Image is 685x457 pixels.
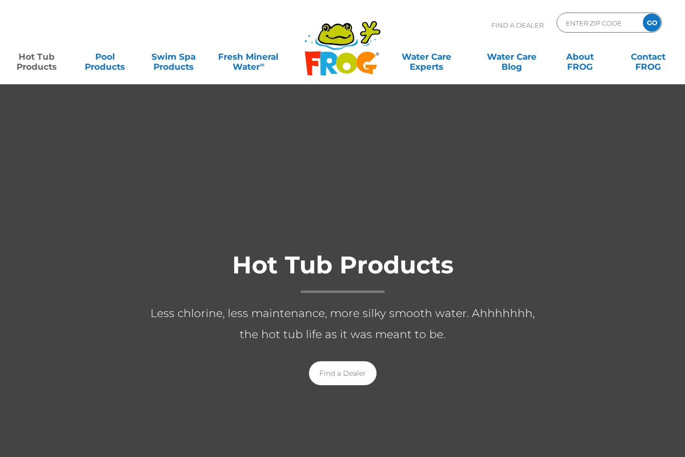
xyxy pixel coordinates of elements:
a: Water CareBlog [485,47,538,67]
a: Swim SpaProducts [147,47,200,67]
a: AboutFROG [554,47,607,67]
p: Less chlorine, less maintenance, more silky smooth water. Ahhhhhhh, the hot tub life as it was me... [142,303,543,345]
a: ContactFROG [622,47,675,67]
a: Water CareExperts [383,47,469,67]
a: PoolProducts [78,47,131,67]
input: GO [643,14,661,32]
input: Zip Code Form [565,16,632,30]
h1: Hot Tub Products [142,252,543,293]
a: Fresh MineralWater∞ [215,47,282,67]
p: Find A Dealer [491,13,544,38]
a: Find a Dealer [309,361,377,385]
a: Hot TubProducts [10,47,63,67]
sup: ∞ [260,61,264,68]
